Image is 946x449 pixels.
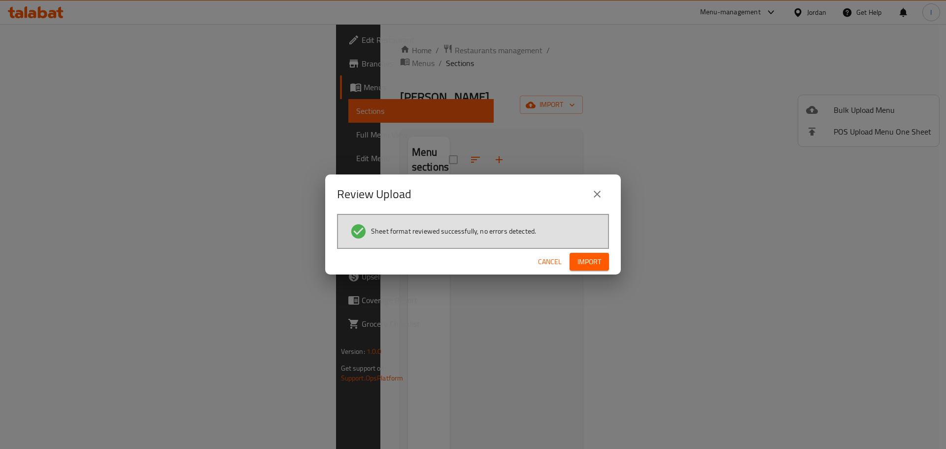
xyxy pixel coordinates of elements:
[337,186,411,202] h2: Review Upload
[570,253,609,271] button: Import
[534,253,566,271] button: Cancel
[585,182,609,206] button: close
[577,256,601,268] span: Import
[371,226,536,236] span: Sheet format reviewed successfully, no errors detected.
[538,256,562,268] span: Cancel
